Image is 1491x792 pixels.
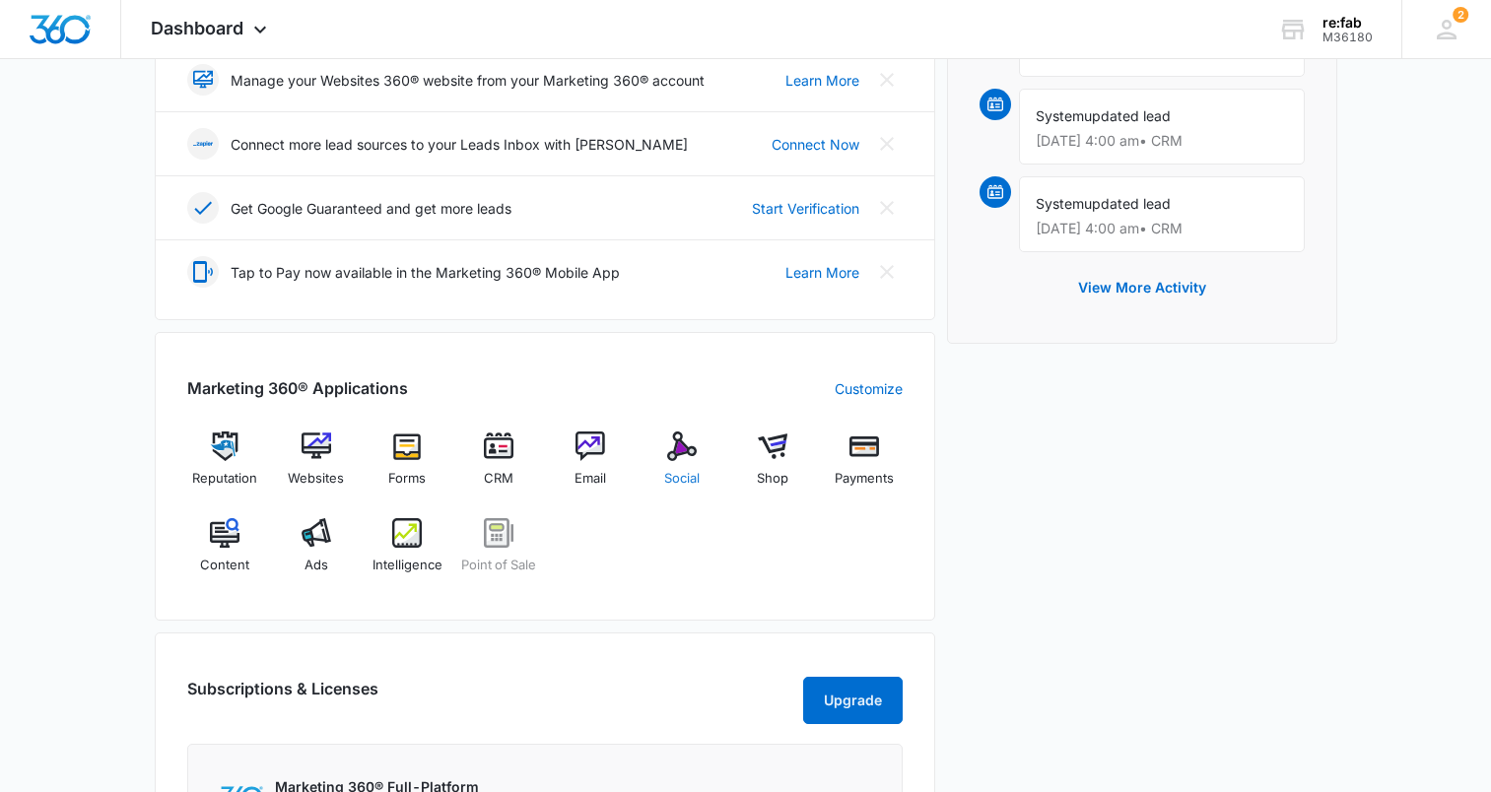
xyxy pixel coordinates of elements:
a: Forms [370,431,445,502]
span: Point of Sale [461,556,536,575]
span: Payments [835,469,894,489]
a: Customize [835,378,903,399]
span: Intelligence [373,556,442,575]
span: updated lead [1084,195,1171,212]
div: notifications count [1453,7,1468,23]
h2: Subscriptions & Licenses [187,677,378,716]
a: Learn More [785,70,859,91]
button: Close [871,256,903,288]
a: Intelligence [370,518,445,589]
span: Content [200,556,249,575]
button: Upgrade [803,677,903,724]
button: Close [871,192,903,224]
span: 2 [1453,7,1468,23]
a: CRM [461,431,537,502]
span: Ads [305,556,328,575]
span: updated lead [1084,107,1171,124]
p: Connect more lead sources to your Leads Inbox with [PERSON_NAME] [231,134,688,155]
a: Connect Now [772,134,859,155]
span: Websites [288,469,344,489]
div: account id [1322,31,1373,44]
a: Learn More [785,262,859,283]
p: Tap to Pay now available in the Marketing 360® Mobile App [231,262,620,283]
button: Close [871,64,903,96]
p: [DATE] 4:00 am • CRM [1036,134,1288,148]
h2: Marketing 360® Applications [187,376,408,400]
span: Reputation [192,469,257,489]
a: Ads [278,518,354,589]
a: Payments [827,431,903,502]
a: Websites [278,431,354,502]
div: account name [1322,15,1373,31]
p: Get Google Guaranteed and get more leads [231,198,511,219]
p: [DATE] 4:00 am • CRM [1036,222,1288,235]
span: Forms [388,469,426,489]
span: Social [664,469,700,489]
p: [DATE] 4:00 am • CRM [1036,46,1288,60]
a: Content [187,518,263,589]
span: System [1036,195,1084,212]
span: System [1036,107,1084,124]
span: Email [575,469,606,489]
a: Reputation [187,431,263,502]
a: Shop [735,431,811,502]
a: Email [553,431,629,502]
p: Manage your Websites 360® website from your Marketing 360® account [231,70,705,91]
span: CRM [484,469,513,489]
span: Dashboard [151,18,243,38]
span: Shop [757,469,788,489]
a: Point of Sale [461,518,537,589]
a: Start Verification [752,198,859,219]
button: View More Activity [1058,264,1226,311]
a: Social [644,431,719,502]
button: Close [871,128,903,160]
